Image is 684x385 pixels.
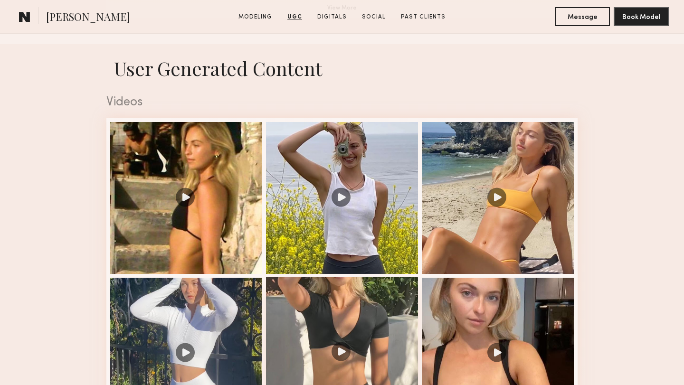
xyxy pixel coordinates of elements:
[46,9,130,26] span: [PERSON_NAME]
[397,13,449,21] a: Past Clients
[614,12,669,20] a: Book Model
[99,56,585,81] h1: User Generated Content
[313,13,351,21] a: Digitals
[555,7,610,26] button: Message
[106,96,578,109] div: Videos
[614,7,669,26] button: Book Model
[358,13,389,21] a: Social
[284,13,306,21] a: UGC
[235,13,276,21] a: Modeling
